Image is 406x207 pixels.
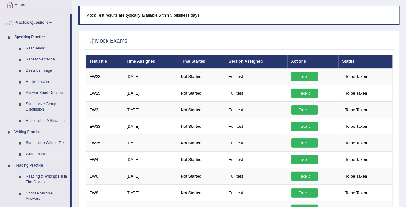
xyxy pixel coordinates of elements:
td: EW25 [86,85,123,101]
span: To be Taken [342,122,370,131]
td: Full test [225,85,288,101]
td: Not Started [177,151,225,168]
th: Actions [288,55,339,68]
td: [DATE] [123,151,177,168]
a: Take it [291,105,318,115]
a: Re-tell Lecture [23,76,70,88]
td: [DATE] [123,135,177,151]
a: Answer Short Question [23,87,70,99]
td: Full test [225,168,288,184]
td: [DATE] [123,118,177,135]
td: [DATE] [123,184,177,201]
a: Speaking Practice [12,32,70,43]
a: Take it [291,138,318,148]
a: Reading & Writing: Fill In The Blanks [23,171,70,188]
a: Take it [291,172,318,181]
td: Not Started [177,68,225,85]
a: Writing Practice [12,127,70,138]
td: EW8 [86,184,123,201]
td: [DATE] [123,68,177,85]
td: Full test [225,68,288,85]
a: Repeat Sentence [23,54,70,65]
th: Time Started [177,55,225,68]
td: Not Started [177,168,225,184]
td: Full test [225,118,288,135]
td: Full test [225,151,288,168]
td: EW4 [86,151,123,168]
a: Take it [291,122,318,131]
th: Status [339,55,392,68]
span: To be Taken [342,138,370,148]
th: Section Assigned [225,55,288,68]
td: EW3 [86,101,123,118]
th: Test Title [86,55,123,68]
a: Take it [291,188,318,198]
td: EW23 [86,68,123,85]
a: Summarize Written Text [23,137,70,149]
td: EW33 [86,118,123,135]
td: Not Started [177,85,225,101]
td: EW6 [86,168,123,184]
td: Not Started [177,101,225,118]
td: Full test [225,184,288,201]
span: To be Taken [342,172,370,181]
a: Take it [291,155,318,164]
p: Mock Test results are typically available within 5 business days. [86,12,393,18]
a: Take it [291,72,318,81]
h2: Mock Exams [86,36,127,46]
a: Summarize Group Discussion [23,99,70,115]
span: To be Taken [342,155,370,164]
span: To be Taken [342,89,370,98]
td: Not Started [177,118,225,135]
td: Full test [225,101,288,118]
td: Not Started [177,184,225,201]
a: Write Essay [23,149,70,160]
span: To be Taken [342,105,370,115]
a: Respond To A Situation [23,115,70,127]
td: [DATE] [123,85,177,101]
td: EW35 [86,135,123,151]
a: Take it [291,89,318,98]
a: Read Aloud [23,43,70,54]
td: Not Started [177,135,225,151]
a: Reading Practice [12,160,70,171]
td: [DATE] [123,101,177,118]
a: Practice Questions [0,14,70,30]
a: Describe Image [23,65,70,76]
span: To be Taken [342,188,370,198]
td: [DATE] [123,168,177,184]
th: Time Assigned [123,55,177,68]
a: Choose Multiple Answers [23,188,70,204]
td: Full test [225,135,288,151]
span: To be Taken [342,72,370,81]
